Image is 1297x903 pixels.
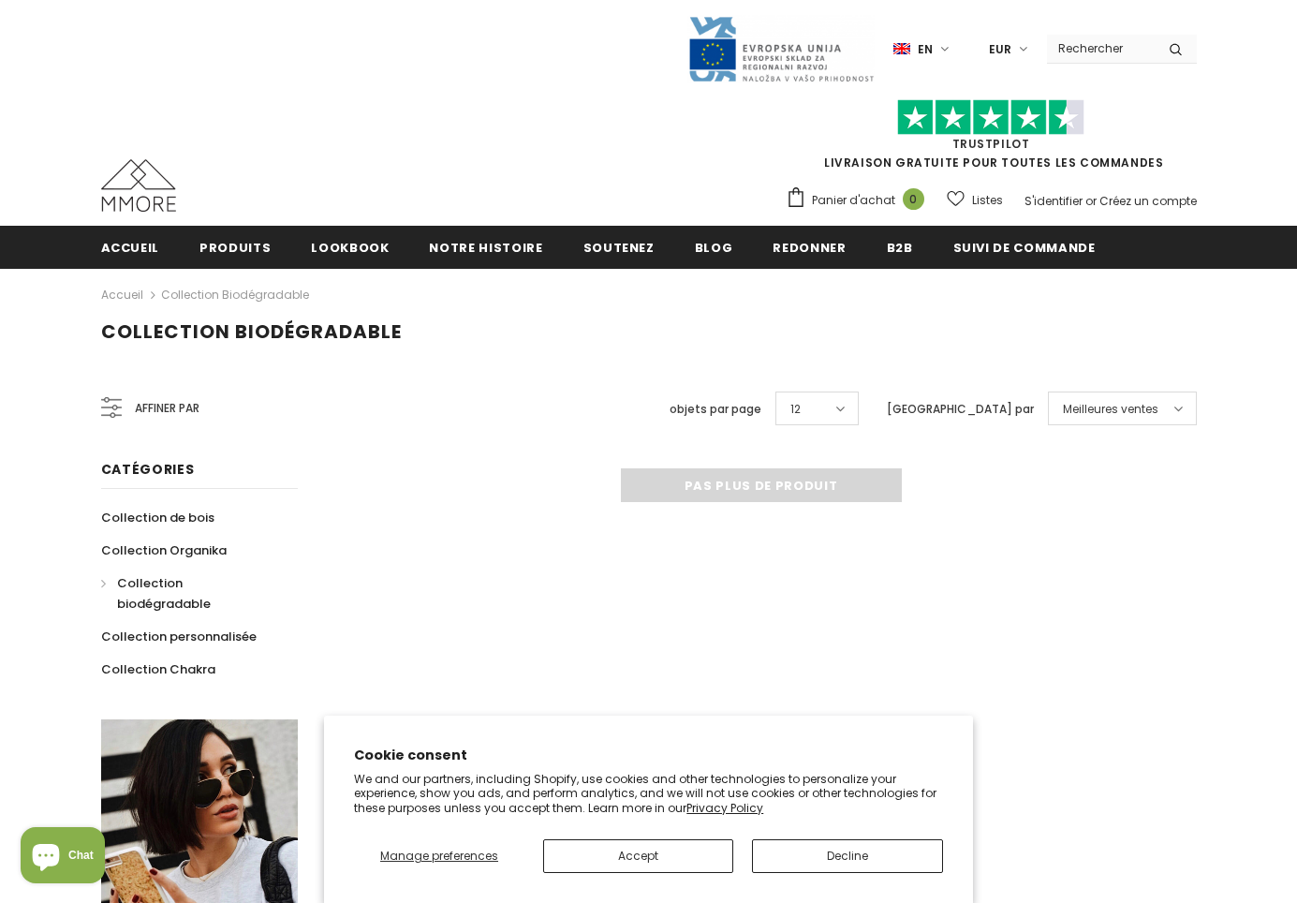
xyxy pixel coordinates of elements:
[161,287,309,303] a: Collection biodégradable
[1085,193,1097,209] span: or
[101,460,195,479] span: Catégories
[695,226,733,268] a: Blog
[101,284,143,306] a: Accueil
[812,191,895,210] span: Panier d'achat
[101,239,160,257] span: Accueil
[101,628,257,645] span: Collection personnalisée
[101,534,227,567] a: Collection Organika
[786,186,934,215] a: Panier d'achat 0
[199,239,271,257] span: Produits
[903,188,924,210] span: 0
[953,226,1096,268] a: Suivi de commande
[429,226,542,268] a: Notre histoire
[429,239,542,257] span: Notre histoire
[380,848,498,864] span: Manage preferences
[354,746,943,765] h2: Cookie consent
[972,191,1003,210] span: Listes
[101,501,214,534] a: Collection de bois
[695,239,733,257] span: Blog
[953,239,1096,257] span: Suivi de commande
[101,567,277,620] a: Collection biodégradable
[687,15,875,83] img: Javni Razpis
[1063,400,1158,419] span: Meilleures ventes
[670,400,761,419] label: objets par page
[897,99,1084,136] img: Faites confiance aux étoiles pilotes
[101,660,215,678] span: Collection Chakra
[773,239,846,257] span: Redonner
[887,239,913,257] span: B2B
[918,40,933,59] span: en
[887,400,1034,419] label: [GEOGRAPHIC_DATA] par
[583,226,655,268] a: soutenez
[199,226,271,268] a: Produits
[135,398,199,419] span: Affiner par
[1047,35,1155,62] input: Search Site
[543,839,733,873] button: Accept
[952,136,1030,152] a: TrustPilot
[101,159,176,212] img: Cas MMORE
[101,620,257,653] a: Collection personnalisée
[790,400,801,419] span: 12
[311,239,389,257] span: Lookbook
[101,226,160,268] a: Accueil
[354,839,524,873] button: Manage preferences
[101,318,402,345] span: Collection biodégradable
[101,541,227,559] span: Collection Organika
[583,239,655,257] span: soutenez
[686,800,763,816] a: Privacy Policy
[354,772,943,816] p: We and our partners, including Shopify, use cookies and other technologies to personalize your ex...
[1099,193,1197,209] a: Créez un compte
[15,827,111,888] inbox-online-store-chat: Shopify online store chat
[1024,193,1083,209] a: S'identifier
[773,226,846,268] a: Redonner
[989,40,1011,59] span: EUR
[947,184,1003,216] a: Listes
[687,40,875,56] a: Javni Razpis
[117,574,211,613] span: Collection biodégradable
[101,509,214,526] span: Collection de bois
[101,653,215,686] a: Collection Chakra
[786,108,1197,170] span: LIVRAISON GRATUITE POUR TOUTES LES COMMANDES
[893,41,910,57] img: i-lang-1.png
[311,226,389,268] a: Lookbook
[887,226,913,268] a: B2B
[752,839,942,873] button: Decline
